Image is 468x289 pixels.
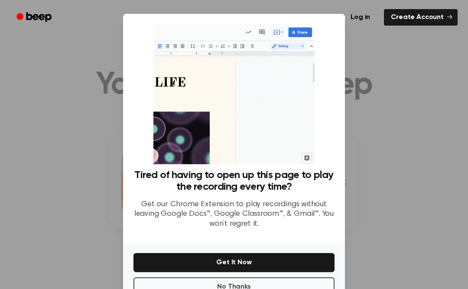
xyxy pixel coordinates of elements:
a: Log in [342,7,379,27]
img: Beep extension in action [153,24,314,164]
h3: Tired of having to open up this page to play the recording every time? [133,169,335,193]
a: Beep [10,9,59,26]
button: Get It Now [133,253,335,272]
p: Get our Chrome Extension to play recordings without leaving Google Docs™, Google Classroom™, & Gm... [133,200,335,229]
a: Create Account [384,9,458,26]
